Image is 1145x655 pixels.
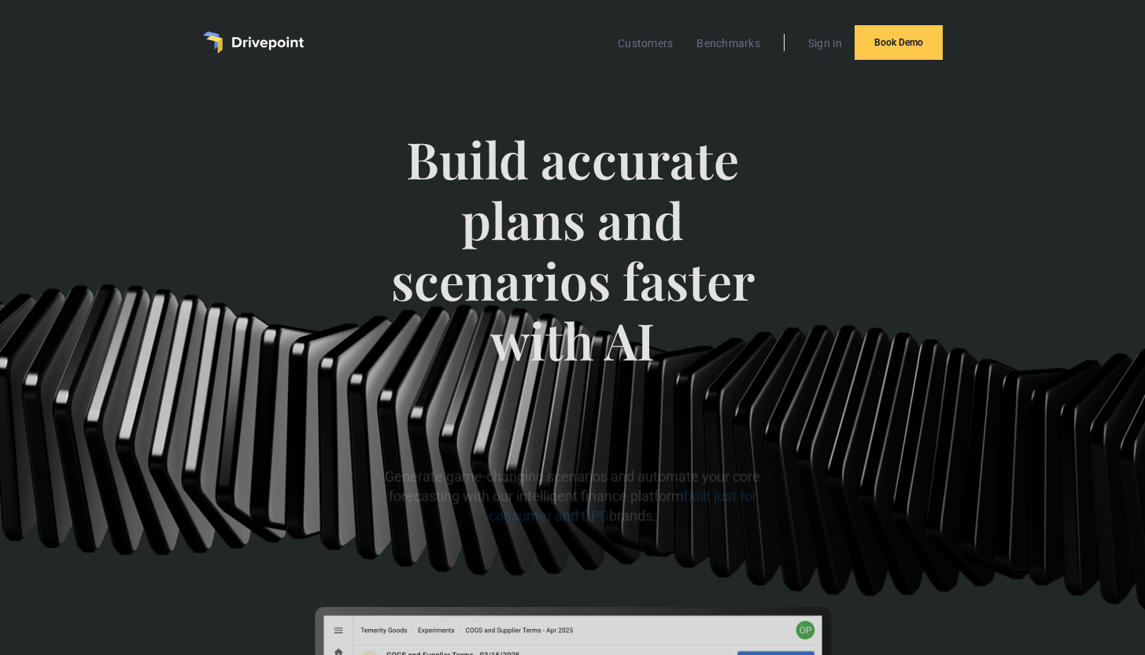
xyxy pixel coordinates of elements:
[203,31,304,54] a: home
[378,129,767,402] span: Build accurate plans and scenarios faster with AI
[610,33,681,54] a: Customers
[800,33,851,54] a: Sign In
[378,467,767,527] p: Generate game-changing scenarios and automate your core forecasting with our intelligent finance ...
[689,33,768,54] a: Benchmarks
[855,25,943,60] a: Book Demo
